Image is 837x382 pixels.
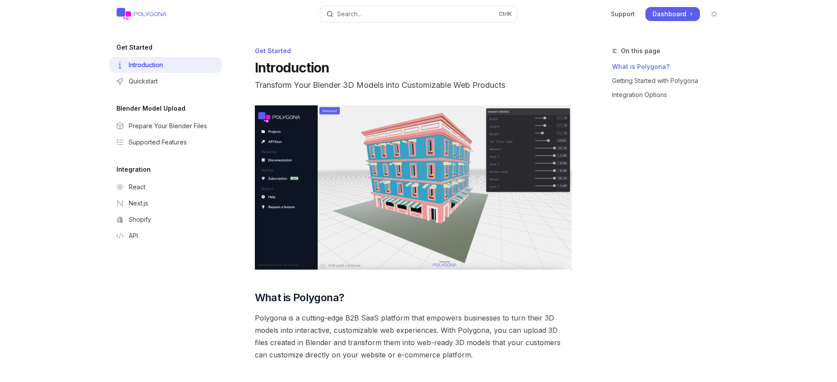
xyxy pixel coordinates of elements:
[109,118,222,134] a: Prepare Your Blender Files
[707,7,721,21] button: Toggle dark mode
[652,10,686,18] span: Dashboard
[109,228,222,244] a: API
[129,198,148,209] div: Next.js
[116,164,151,175] h5: Integration
[129,182,145,192] div: React
[255,60,330,76] h1: Introduction
[255,312,572,361] span: Polygona is a cutting-edge B2B SaaS platform that empowers businesses to turn their 3D models int...
[320,6,517,22] button: Open search
[116,42,152,53] h5: Get Started
[612,46,660,56] button: On this page
[645,7,700,21] a: Dashboard
[621,46,660,56] span: On this page
[255,291,344,305] span: What is Polygona?
[129,121,207,131] div: Prepare Your Blender Files
[129,76,158,86] div: Quickstart
[109,134,222,150] a: Supported Features
[612,88,728,102] a: Integration Options
[109,73,222,89] a: Quickstart
[109,212,222,227] a: Shopify
[129,214,151,225] div: Shopify
[499,11,512,18] span: Ctrl K
[255,79,572,91] p: Transform Your Blender 3D Models into Customizable Web Products
[129,60,163,70] div: Introduction
[116,8,167,20] img: light logo
[612,60,728,74] a: What is Polygona?
[109,57,222,73] a: Introduction
[129,137,187,148] div: Supported Features
[611,10,635,18] a: Support
[337,9,362,19] div: Search...
[612,74,728,88] a: Getting Started with Polygona
[109,195,222,211] a: Next.js
[255,105,572,270] img: Polygona Hero
[109,179,222,195] a: React
[116,103,185,114] h5: Blender Model Upload
[255,47,572,55] div: Get Started
[129,231,138,241] div: API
